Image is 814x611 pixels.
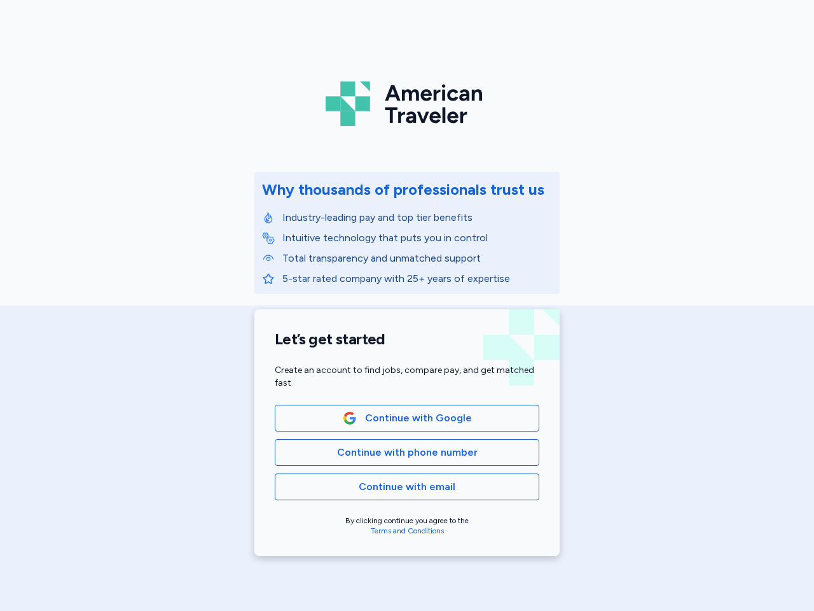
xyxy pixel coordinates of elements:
button: Google LogoContinue with Google [275,405,539,432]
p: 5-star rated company with 25+ years of expertise [282,271,552,286]
span: Continue with phone number [337,445,478,460]
img: Logo [326,76,488,131]
span: Continue with email [359,479,455,495]
button: Continue with phone number [275,439,539,466]
div: Why thousands of professionals trust us [262,179,544,200]
p: Industry-leading pay and top tier benefits [282,210,552,225]
img: Google Logo [343,411,357,425]
div: Create an account to find jobs, compare pay, and get matched fast [275,364,539,390]
button: Continue with email [275,474,539,500]
span: Continue with Google [365,411,472,426]
p: Intuitive technology that puts you in control [282,230,552,246]
h1: Let’s get started [275,330,539,349]
a: Terms and Conditions [371,526,444,535]
p: Total transparency and unmatched support [282,251,552,266]
div: By clicking continue you agree to the [275,516,539,536]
